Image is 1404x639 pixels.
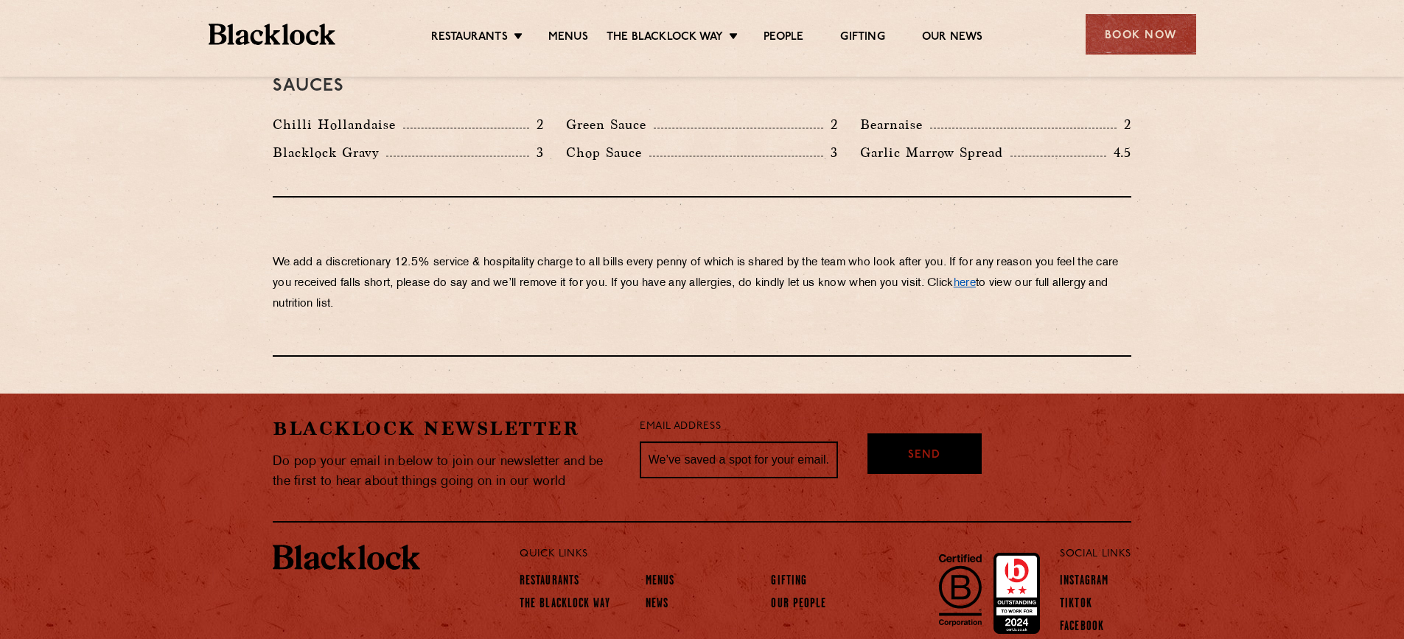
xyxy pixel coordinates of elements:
a: Facebook [1060,620,1104,636]
a: Menus [548,30,588,46]
label: Email Address [640,419,721,436]
div: Book Now [1086,14,1196,55]
a: News [646,597,668,613]
a: Gifting [771,574,807,590]
a: The Blacklock Way [520,597,610,613]
a: Our News [922,30,983,46]
img: Accred_2023_2star.png [993,553,1040,634]
p: Chilli Hollandaise [273,114,403,135]
a: Restaurants [431,30,508,46]
p: 2 [1117,115,1131,134]
a: People [764,30,803,46]
p: Green Sauce [566,114,654,135]
p: Do pop your email in below to join our newsletter and be the first to hear about things going on ... [273,452,618,492]
p: Garlic Marrow Spread [860,142,1010,163]
a: TikTok [1060,597,1092,613]
p: We add a discretionary 12.5% service & hospitality charge to all bills every penny of which is sh... [273,253,1131,315]
p: Quick Links [520,545,1011,564]
h3: Sauces [273,77,1131,96]
a: The Blacklock Way [607,30,723,46]
p: 4.5 [1106,143,1131,162]
a: Menus [646,574,675,590]
p: Bearnaise [860,114,930,135]
a: here [954,278,976,289]
img: BL_Textured_Logo-footer-cropped.svg [209,24,336,45]
a: Our People [771,597,826,613]
img: BL_Textured_Logo-footer-cropped.svg [273,545,420,570]
input: We’ve saved a spot for your email... [640,441,838,478]
img: B-Corp-Logo-Black-RGB.svg [930,545,991,634]
h2: Blacklock Newsletter [273,416,618,441]
a: Instagram [1060,574,1108,590]
p: 3 [529,143,544,162]
p: Chop Sauce [566,142,649,163]
p: 2 [823,115,838,134]
a: Restaurants [520,574,579,590]
p: Blacklock Gravy [273,142,386,163]
a: Gifting [840,30,884,46]
p: 2 [529,115,544,134]
p: 3 [823,143,838,162]
p: Social Links [1060,545,1131,564]
span: Send [908,447,940,464]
